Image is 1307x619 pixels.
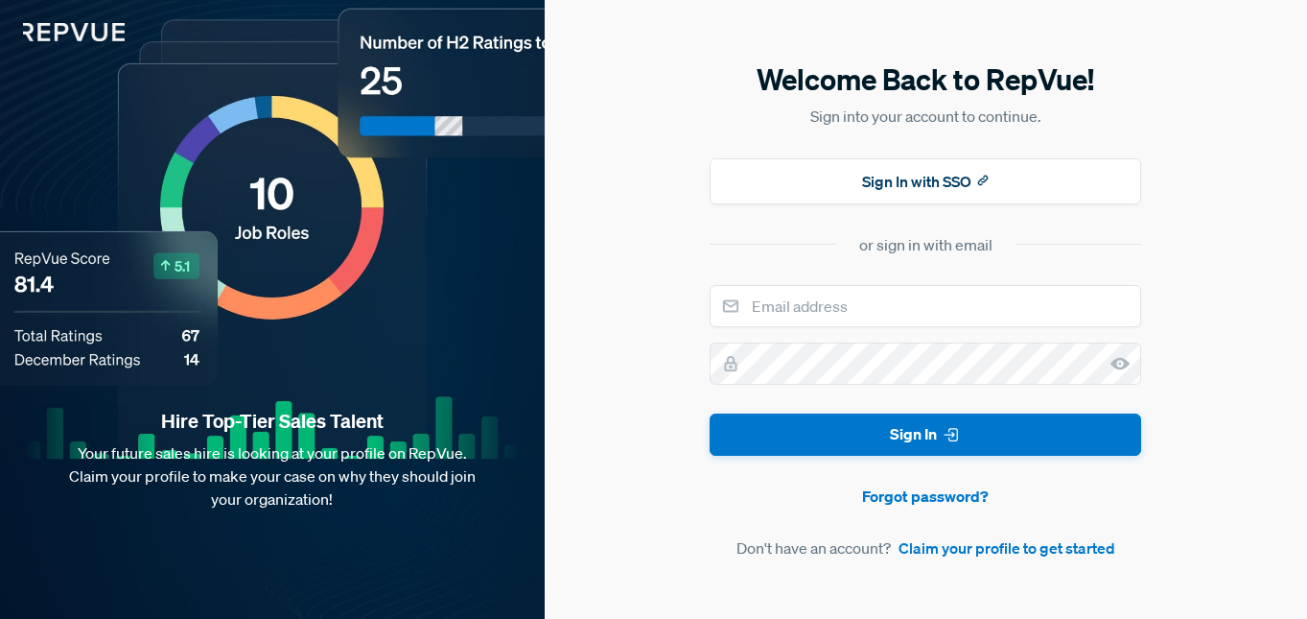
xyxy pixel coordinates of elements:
[710,414,1141,457] button: Sign In
[710,485,1141,508] a: Forgot password?
[710,158,1141,204] button: Sign In with SSO
[31,409,514,434] strong: Hire Top-Tier Sales Talent
[859,233,992,256] div: or sign in with email
[710,105,1141,128] p: Sign into your account to continue.
[899,536,1115,559] a: Claim your profile to get started
[710,536,1141,559] article: Don't have an account?
[31,441,514,511] p: Your future sales hire is looking at your profile on RepVue. Claim your profile to make your case...
[710,285,1141,327] input: Email address
[710,60,1141,100] h5: Welcome Back to RepVue!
